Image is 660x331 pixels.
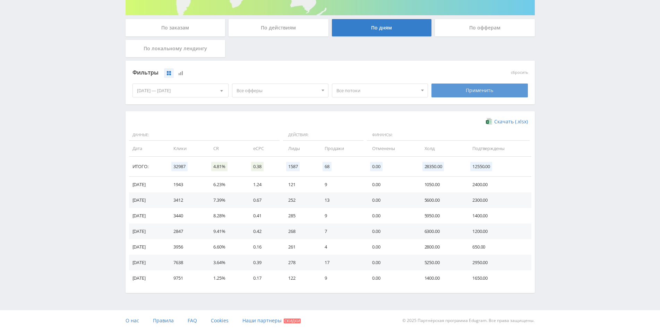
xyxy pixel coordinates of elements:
td: 0.41 [246,208,281,224]
td: 261 [281,239,318,255]
td: 0.00 [365,208,417,224]
div: По действиям [229,19,328,36]
td: 1200.00 [465,224,531,239]
td: 0.42 [246,224,281,239]
td: 0.00 [365,255,417,270]
span: Все потоки [336,84,418,97]
td: 17 [318,255,365,270]
td: Отменены [365,141,417,156]
td: 7 [318,224,365,239]
a: Наши партнеры Скидки [242,310,301,331]
td: Итого: [129,157,167,177]
span: 4.81% [211,162,227,171]
td: 3412 [166,192,206,208]
a: Правила [153,310,174,331]
td: 2300.00 [465,192,531,208]
span: Скачать (.xlsx) [494,119,528,124]
td: 9 [318,208,365,224]
td: Подтверждены [465,141,531,156]
td: [DATE] [129,177,167,192]
span: О нас [126,317,139,324]
td: 1.25% [206,270,246,286]
td: 9.41% [206,224,246,239]
td: Дата [129,141,167,156]
td: 3956 [166,239,206,255]
a: Скачать (.xlsx) [486,118,528,125]
td: Клики [166,141,206,156]
td: 13 [318,192,365,208]
td: 650.00 [465,239,531,255]
div: По заказам [126,19,225,36]
span: FAQ [188,317,197,324]
span: 28350.00 [422,162,444,171]
img: xlsx [486,118,492,125]
span: 68 [323,162,332,171]
td: 1.24 [246,177,281,192]
td: 3.64% [206,255,246,270]
td: Продажи [318,141,365,156]
td: eCPC [246,141,281,156]
td: 6.60% [206,239,246,255]
td: 278 [281,255,318,270]
div: © 2025 Партнёрская программа Edugram. Все права защищены. [333,310,534,331]
div: По локальному лендингу [126,40,225,57]
td: 2847 [166,224,206,239]
td: [DATE] [129,208,167,224]
span: Cookies [211,317,229,324]
td: [DATE] [129,270,167,286]
span: Все офферы [237,84,318,97]
td: 9751 [166,270,206,286]
span: 1587 [286,162,300,171]
td: 2950.00 [465,255,531,270]
td: 1943 [166,177,206,192]
td: 0.17 [246,270,281,286]
span: 0.00 [370,162,382,171]
td: Холд [418,141,466,156]
td: 0.00 [365,270,417,286]
div: Применить [431,84,528,97]
button: сбросить [511,70,528,75]
td: [DATE] [129,255,167,270]
a: Cookies [211,310,229,331]
span: 0.38 [251,162,263,171]
td: 5600.00 [418,192,466,208]
td: 0.00 [365,177,417,192]
td: 2400.00 [465,177,531,192]
td: 6300.00 [418,224,466,239]
td: 5250.00 [418,255,466,270]
td: 1050.00 [418,177,466,192]
span: Правила [153,317,174,324]
span: Наши партнеры [242,317,282,324]
td: 4 [318,239,365,255]
span: Скидки [284,319,301,323]
td: 0.67 [246,192,281,208]
td: 0.39 [246,255,281,270]
td: 9 [318,177,365,192]
td: 7.39% [206,192,246,208]
span: Действия: [283,129,363,141]
div: Фильтры [132,68,428,78]
td: 6.23% [206,177,246,192]
td: 121 [281,177,318,192]
td: CR [206,141,246,156]
td: Лиды [281,141,318,156]
td: 3440 [166,208,206,224]
div: [DATE] — [DATE] [133,84,229,97]
td: 285 [281,208,318,224]
span: 12550.00 [470,162,492,171]
td: 0.00 [365,224,417,239]
td: 1400.00 [418,270,466,286]
td: 268 [281,224,318,239]
td: 1400.00 [465,208,531,224]
a: FAQ [188,310,197,331]
div: По дням [332,19,432,36]
td: [DATE] [129,192,167,208]
div: По офферам [435,19,535,36]
td: 5950.00 [418,208,466,224]
td: 122 [281,270,318,286]
td: 0.16 [246,239,281,255]
td: 1650.00 [465,270,531,286]
a: О нас [126,310,139,331]
td: [DATE] [129,224,167,239]
td: 8.28% [206,208,246,224]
